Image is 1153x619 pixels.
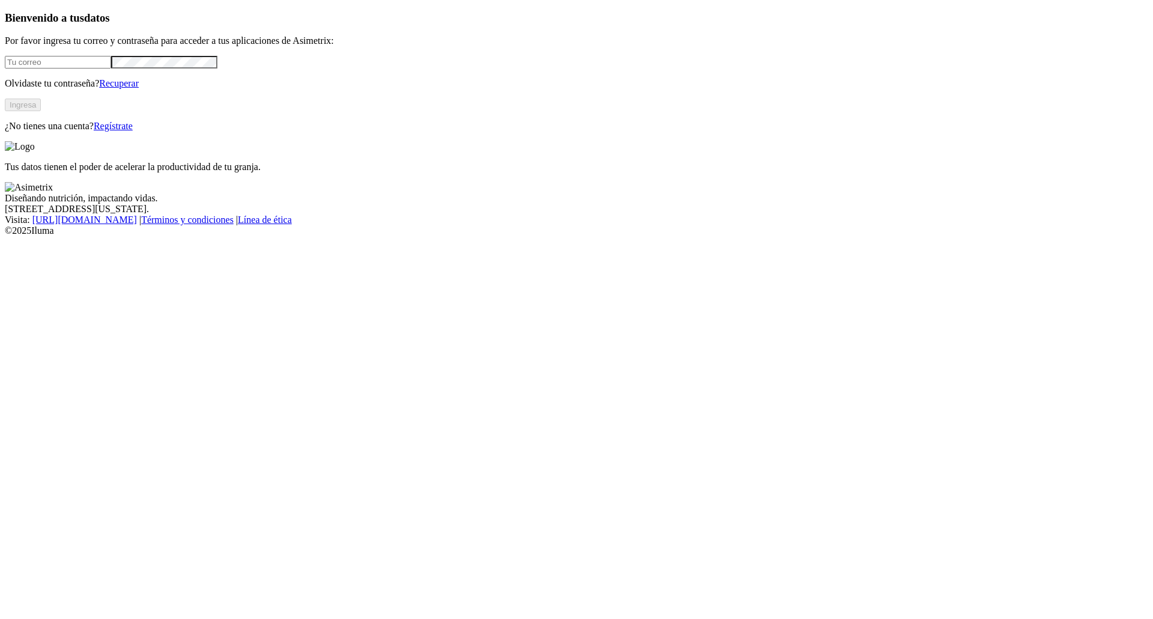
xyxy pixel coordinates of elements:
span: datos [84,11,110,24]
h3: Bienvenido a tus [5,11,1148,25]
div: [STREET_ADDRESS][US_STATE]. [5,204,1148,215]
button: Ingresa [5,99,41,111]
div: © 2025 Iluma [5,225,1148,236]
p: Olvidaste tu contraseña? [5,78,1148,89]
input: Tu correo [5,56,111,69]
a: Línea de ética [238,215,292,225]
img: Logo [5,141,35,152]
a: Términos y condiciones [141,215,234,225]
div: Visita : | | [5,215,1148,225]
a: Recuperar [99,78,139,88]
p: ¿No tienes una cuenta? [5,121,1148,132]
img: Asimetrix [5,182,53,193]
a: Regístrate [94,121,133,131]
p: Tus datos tienen el poder de acelerar la productividad de tu granja. [5,162,1148,172]
p: Por favor ingresa tu correo y contraseña para acceder a tus aplicaciones de Asimetrix: [5,35,1148,46]
a: [URL][DOMAIN_NAME] [32,215,137,225]
div: Diseñando nutrición, impactando vidas. [5,193,1148,204]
